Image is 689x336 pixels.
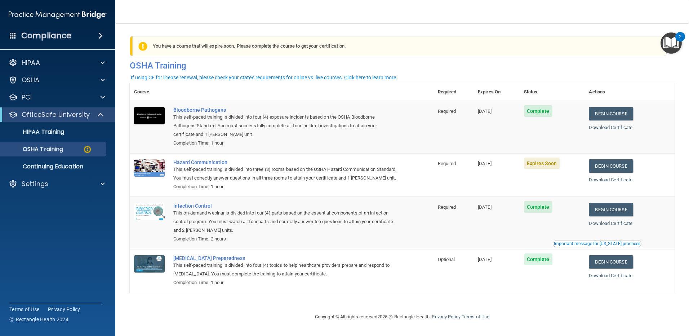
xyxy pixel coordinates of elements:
[589,107,633,120] a: Begin Course
[5,128,64,136] p: HIPAA Training
[22,76,40,84] p: OSHA
[131,75,397,80] div: If using CE for license renewal, please check your state's requirements for online vs. live cours...
[9,76,105,84] a: OSHA
[661,32,682,54] button: Open Resource Center, 2 new notifications
[9,110,105,119] a: OfficeSafe University
[9,8,107,22] img: PMB logo
[584,83,675,101] th: Actions
[9,306,39,313] a: Terms of Use
[524,253,552,265] span: Complete
[5,163,103,170] p: Continuing Education
[173,113,397,139] div: This self-paced training is divided into four (4) exposure incidents based on the OSHA Bloodborne...
[554,242,640,246] div: Important message for [US_STATE] practices
[524,158,560,169] span: Expires Soon
[173,261,397,278] div: This self-paced training is divided into four (4) topics to help healthcare providers prepare and...
[271,305,534,328] div: Copyright © All rights reserved 2025 @ Rectangle Health | |
[48,306,80,313] a: Privacy Policy
[438,257,455,262] span: Optional
[462,314,489,319] a: Terms of Use
[173,209,397,235] div: This on-demand webinar is divided into four (4) parts based on the essential components of an inf...
[524,105,552,117] span: Complete
[589,159,633,173] a: Begin Course
[173,182,397,191] div: Completion Time: 1 hour
[438,161,456,166] span: Required
[173,159,397,165] a: Hazard Communication
[478,161,492,166] span: [DATE]
[438,204,456,210] span: Required
[434,83,474,101] th: Required
[173,235,397,243] div: Completion Time: 2 hours
[173,255,397,261] a: [MEDICAL_DATA] Preparedness
[173,278,397,287] div: Completion Time: 1 hour
[130,61,675,71] h4: OSHA Training
[589,255,633,269] a: Begin Course
[438,109,456,114] span: Required
[9,93,105,102] a: PCI
[9,58,105,67] a: HIPAA
[173,107,397,113] a: Bloodborne Pathogens
[478,257,492,262] span: [DATE]
[474,83,520,101] th: Expires On
[138,42,147,51] img: exclamation-circle-solid-warning.7ed2984d.png
[22,110,90,119] p: OfficeSafe University
[478,204,492,210] span: [DATE]
[520,83,585,101] th: Status
[589,203,633,216] a: Begin Course
[589,177,632,182] a: Download Certificate
[22,180,48,188] p: Settings
[589,125,632,130] a: Download Certificate
[9,180,105,188] a: Settings
[679,37,681,46] div: 2
[5,146,63,153] p: OSHA Training
[589,273,632,278] a: Download Certificate
[21,31,71,41] h4: Compliance
[130,74,399,81] button: If using CE for license renewal, please check your state's requirements for online vs. live cours...
[173,165,397,182] div: This self-paced training is divided into three (3) rooms based on the OSHA Hazard Communication S...
[524,201,552,213] span: Complete
[553,240,641,247] button: Read this if you are a dental practitioner in the state of CA
[478,109,492,114] span: [DATE]
[22,93,32,102] p: PCI
[589,221,632,226] a: Download Certificate
[9,316,68,323] span: Ⓒ Rectangle Health 2024
[22,58,40,67] p: HIPAA
[432,314,460,319] a: Privacy Policy
[130,83,169,101] th: Course
[173,203,397,209] a: Infection Control
[83,145,92,154] img: warning-circle.0cc9ac19.png
[133,36,667,56] div: You have a course that will expire soon. Please complete the course to get your certification.
[173,139,397,147] div: Completion Time: 1 hour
